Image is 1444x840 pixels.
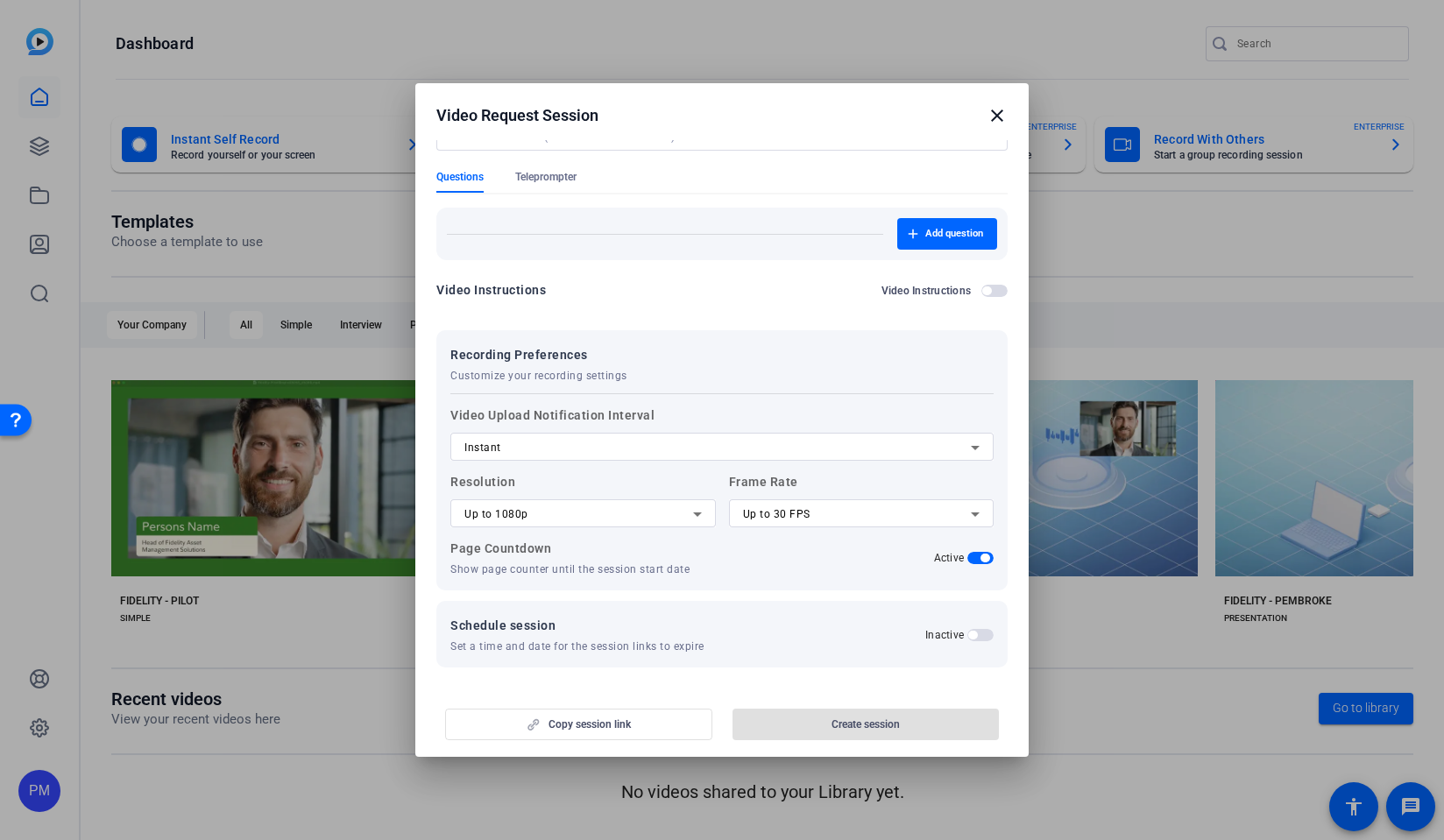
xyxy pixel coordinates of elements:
div: Video Request Session [436,105,1008,126]
span: Customize your recording settings [450,369,627,383]
span: Teleprompter [515,170,577,184]
span: Set a time and date for the session links to expire [450,639,704,653]
div: Video Instructions [436,279,546,300]
span: Add question [925,227,983,241]
label: Resolution [450,471,716,527]
span: Recording Preferences [450,344,627,365]
span: Questions [436,170,484,184]
p: Show page counter until the session start date [450,562,716,576]
span: Instant [464,441,501,454]
span: Up to 30 FPS [743,508,810,520]
label: Frame Rate [729,471,995,527]
mat-icon: close [987,105,1008,126]
span: Schedule session [450,615,704,636]
p: Page Countdown [450,538,716,559]
h2: Video Instructions [881,284,972,298]
button: Add question [897,218,997,250]
label: Video Upload Notification Interval [450,405,994,461]
h2: Active [934,551,965,565]
span: Up to 1080p [464,508,528,520]
h2: Inactive [925,628,964,642]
